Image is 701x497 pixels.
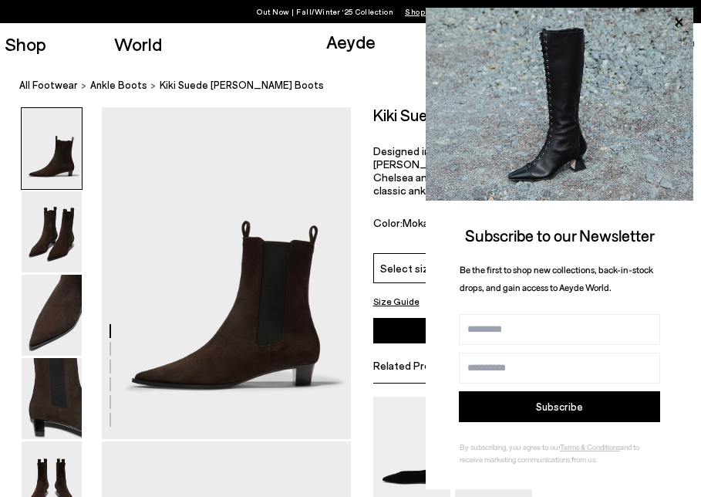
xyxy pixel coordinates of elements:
span: Select size [380,260,435,276]
a: Terms & Conditions [560,442,620,451]
img: Kiki Suede Chelsea Boots - Image 3 [22,275,82,356]
h2: Kiki Suede [PERSON_NAME] Boots [373,107,621,123]
div: Color: [373,216,559,234]
img: Kiki Suede Chelsea Boots - Image 1 [22,108,82,189]
img: Kiki Suede Chelsea Boots - Image 2 [22,191,82,272]
span: Navigate to /collections/new-in [405,7,444,16]
nav: breadcrumb [19,65,701,107]
button: Size Guide [373,293,420,309]
span: ankle boots [90,79,147,91]
p: Designed in a pointed profile with neat toes and tapered heels, [PERSON_NAME] is [PERSON_NAME]’s ... [373,144,679,197]
span: Related Products [373,359,459,372]
a: ankle boots [90,77,147,93]
a: Aeyde [326,30,376,52]
a: World [114,35,162,53]
a: All Footwear [19,77,78,93]
span: Moka Suede [403,216,463,229]
span: By subscribing, you agree to our [460,442,560,451]
span: Kiki Suede [PERSON_NAME] Boots [160,77,324,93]
button: Subscribe [459,391,660,422]
img: Kiki Suede Chelsea Boots - Image 4 [22,358,82,439]
p: Out Now | Fall/Winter ‘25 Collection [257,4,444,19]
img: 2a6287a1333c9a56320fd6e7b3c4a9a9.jpg [426,8,693,201]
a: Shop [5,35,46,53]
span: Be the first to shop new collections, back-in-stock drops, and gain access to Aeyde World. [460,264,653,292]
span: Subscribe to our Newsletter [465,225,655,245]
button: Add to Cart [373,318,679,343]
